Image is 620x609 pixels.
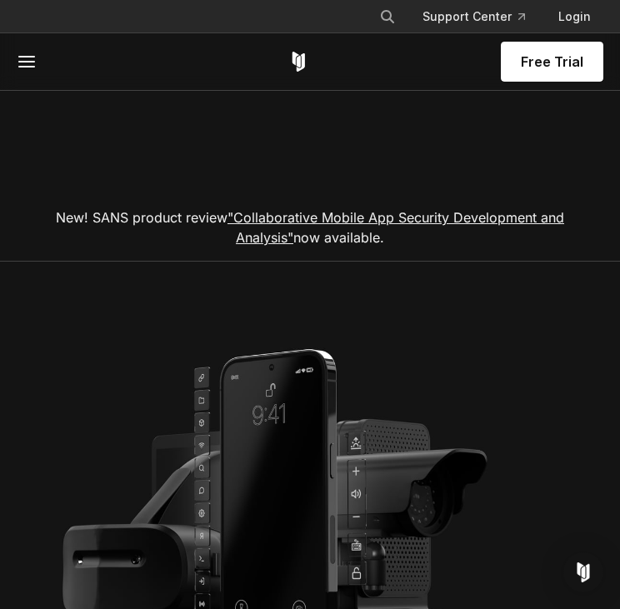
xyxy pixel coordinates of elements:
a: Support Center [409,2,538,32]
span: New! SANS product review now available. [56,209,564,246]
button: Search [372,2,402,32]
a: Login [545,2,603,32]
a: "Collaborative Mobile App Security Development and Analysis" [227,209,564,246]
span: Free Trial [521,52,583,72]
div: Navigation Menu [366,2,603,32]
a: Corellium Home [288,52,309,72]
a: Free Trial [501,42,603,82]
div: Open Intercom Messenger [563,552,603,592]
